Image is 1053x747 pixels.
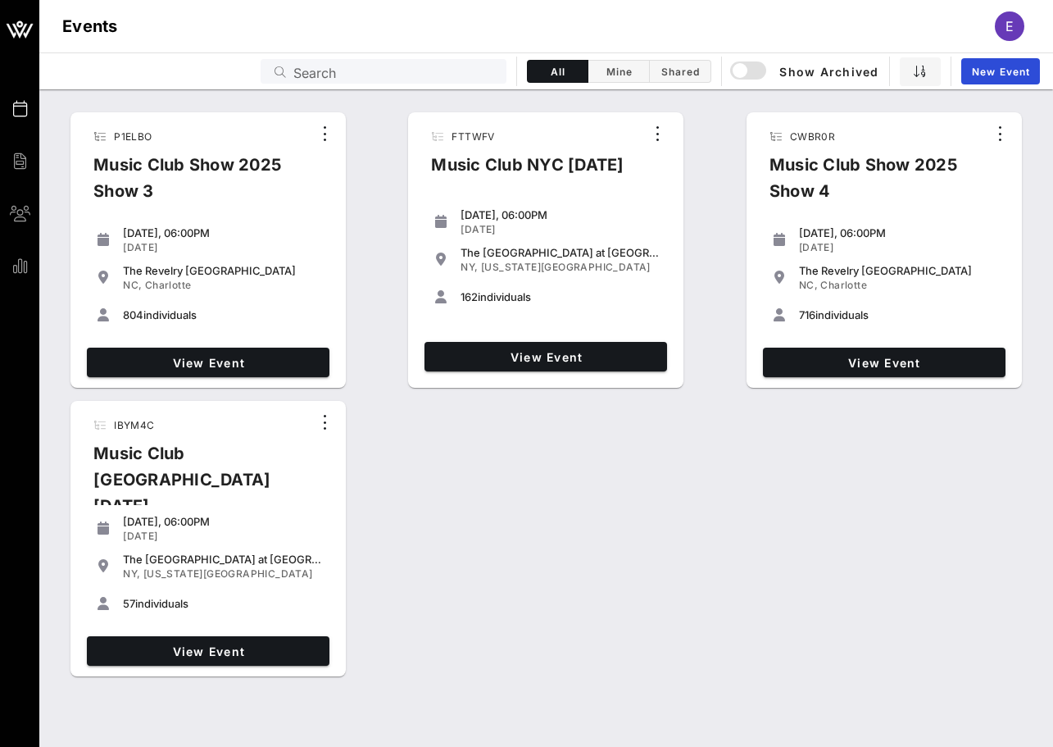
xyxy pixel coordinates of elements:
[756,152,987,217] div: Music Club Show 2025 Show 4
[431,350,660,364] span: View Event
[123,241,323,254] div: [DATE]
[763,348,1005,377] a: View Event
[799,241,999,254] div: [DATE]
[452,130,494,143] span: FTTWFV
[461,223,660,236] div: [DATE]
[123,553,323,566] div: The [GEOGRAPHIC_DATA] at [GEOGRAPHIC_DATA]
[732,57,879,86] button: Show Archived
[123,264,323,277] div: The Revelry [GEOGRAPHIC_DATA]
[123,226,323,239] div: [DATE], 06:00PM
[93,356,323,370] span: View Event
[461,208,660,221] div: [DATE], 06:00PM
[598,66,639,78] span: Mine
[527,60,588,83] button: All
[971,66,1030,78] span: New Event
[114,419,154,431] span: IBYM4C
[650,60,711,83] button: Shared
[93,645,323,658] span: View Event
[62,13,118,39] h1: Events
[123,530,323,543] div: [DATE]
[461,261,478,273] span: NY,
[1005,18,1014,34] span: E
[123,567,140,580] span: NY,
[799,264,999,277] div: The Revelry [GEOGRAPHIC_DATA]
[87,348,329,377] a: View Event
[799,279,818,291] span: NC,
[461,246,660,259] div: The [GEOGRAPHIC_DATA] at [GEOGRAPHIC_DATA]
[123,308,323,321] div: individuals
[995,11,1024,41] div: E
[87,636,329,666] a: View Event
[961,58,1040,84] a: New Event
[123,279,142,291] span: NC,
[660,66,701,78] span: Shared
[820,279,867,291] span: Charlotte
[799,308,999,321] div: individuals
[424,342,667,371] a: View Event
[481,261,651,273] span: [US_STATE][GEOGRAPHIC_DATA]
[80,152,311,217] div: Music Club Show 2025 Show 3
[733,61,878,81] span: Show Archived
[588,60,650,83] button: Mine
[123,308,143,321] span: 804
[769,356,999,370] span: View Event
[123,515,323,528] div: [DATE], 06:00PM
[799,226,999,239] div: [DATE], 06:00PM
[790,130,835,143] span: CWBR0R
[461,290,478,303] span: 162
[80,440,311,532] div: Music Club [GEOGRAPHIC_DATA] [DATE]
[461,290,660,303] div: individuals
[123,597,135,610] span: 57
[114,130,152,143] span: P1ELBO
[799,308,815,321] span: 716
[123,597,323,610] div: individuals
[418,152,637,191] div: Music Club NYC [DATE]
[143,567,313,580] span: [US_STATE][GEOGRAPHIC_DATA]
[145,279,192,291] span: Charlotte
[538,66,578,78] span: All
